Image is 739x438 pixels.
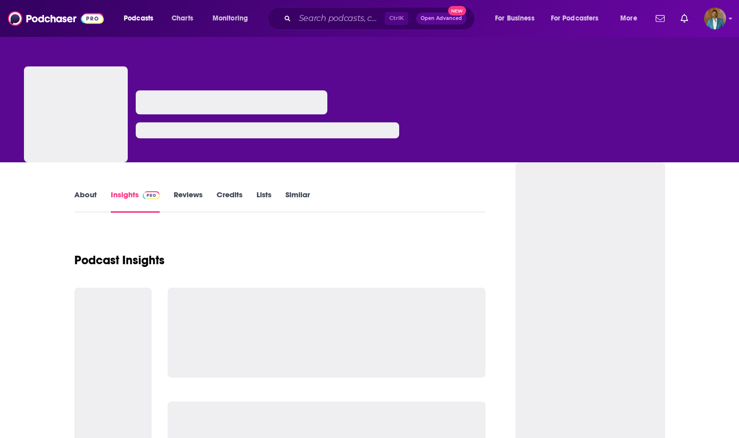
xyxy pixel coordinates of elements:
span: For Business [495,11,534,25]
a: Credits [217,190,243,213]
button: open menu [206,10,261,26]
h1: Podcast Insights [74,253,165,268]
a: Lists [256,190,271,213]
button: Show profile menu [704,7,726,29]
a: InsightsPodchaser Pro [111,190,160,213]
span: Monitoring [213,11,248,25]
span: New [448,6,466,15]
img: User Profile [704,7,726,29]
span: Open Advanced [421,16,462,21]
span: More [620,11,637,25]
a: Reviews [174,190,203,213]
span: Ctrl K [385,12,408,25]
span: Charts [172,11,193,25]
a: Show notifications dropdown [677,10,692,27]
button: open menu [613,10,650,26]
img: Podchaser - Follow, Share and Rate Podcasts [8,9,104,28]
a: About [74,190,97,213]
button: open menu [544,10,613,26]
a: Show notifications dropdown [652,10,669,27]
div: Search podcasts, credits, & more... [277,7,485,30]
img: Podchaser Pro [143,191,160,199]
input: Search podcasts, credits, & more... [295,10,385,26]
a: Similar [285,190,310,213]
span: Podcasts [124,11,153,25]
button: open menu [488,10,547,26]
button: open menu [117,10,166,26]
a: Charts [165,10,199,26]
button: Open AdvancedNew [416,12,467,24]
span: Logged in as smortier42491 [704,7,726,29]
span: For Podcasters [551,11,599,25]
